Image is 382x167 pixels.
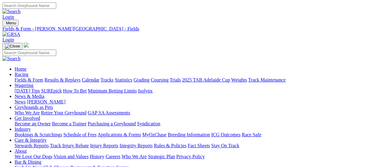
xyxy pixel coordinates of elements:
div: Greyhounds as Pets [15,110,380,116]
a: How To Bet [63,88,87,93]
a: Login [2,14,14,19]
a: Login [2,37,14,42]
a: Fields & Form [15,77,43,82]
a: News [15,99,26,104]
input: Search [2,50,56,56]
a: Privacy Policy [176,154,205,159]
img: Close [5,44,20,49]
a: Integrity Reports [119,143,153,148]
a: Careers [105,154,120,159]
a: Fact Sheets [188,143,210,148]
a: Isolynx [138,88,153,93]
div: About [15,154,380,159]
a: Home [15,66,26,71]
a: 2025 TAB Adelaide Cup [182,77,230,82]
a: Trials [170,77,181,82]
a: Minimum Betting Limits [88,88,137,93]
a: SUREpick [41,88,62,93]
div: Get Involved [15,121,380,127]
a: Coursing [151,77,169,82]
img: Search [2,9,21,14]
div: Care & Integrity [15,143,380,148]
a: Who We Are [122,154,147,159]
a: Get Involved [15,116,40,121]
a: Applications & Forms [98,132,141,137]
a: Statistics [115,77,132,82]
a: Become an Owner [15,121,51,126]
a: Results & Replays [44,77,81,82]
a: Rules & Policies [154,143,187,148]
a: News & Media [15,94,44,99]
img: Search [2,56,21,61]
a: Racing [15,72,28,77]
a: Fields & Form - [PERSON_NAME][GEOGRAPHIC_DATA] - Fields [2,26,380,32]
a: Tracks [101,77,114,82]
a: Become a Trainer [52,121,87,126]
div: Racing [15,77,380,83]
button: Toggle navigation [2,20,19,26]
a: History [90,154,104,159]
a: Race Safe [242,132,261,137]
a: Vision and Values [53,154,88,159]
a: Who We Are [15,110,40,115]
a: Bar & Dining [15,159,41,165]
a: [PERSON_NAME] [27,99,65,104]
a: Industry [15,127,31,132]
a: Injury Reports [90,143,118,148]
a: Bookings & Scratchings [15,132,62,137]
a: Stewards Reports [15,143,49,148]
a: About [15,148,27,154]
span: Menu [6,21,16,25]
img: logo-grsa-white.png [24,43,29,47]
a: Breeding Information [168,132,210,137]
a: [DATE] Tips [15,88,40,93]
input: Search [2,2,56,9]
a: GAP SA Assessments [88,110,130,115]
a: We Love Our Dogs [15,154,52,159]
a: Retire Your Greyhound [41,110,87,115]
a: Care & Integrity [15,137,47,143]
img: GRSA [2,32,20,37]
a: Schedule of Fees [63,132,96,137]
a: Wagering [15,83,33,88]
a: Syndication [137,121,160,126]
a: ICG Outcomes [211,132,240,137]
button: Toggle navigation [2,43,22,50]
a: Stay On Track [211,143,239,148]
a: Grading [134,77,150,82]
a: Purchasing a Greyhound [88,121,136,126]
div: News & Media [15,99,380,105]
a: Track Maintenance [248,77,286,82]
a: Track Injury Rebate [50,143,89,148]
a: Calendar [82,77,99,82]
a: Weights [231,77,247,82]
a: Strategic Plan [148,154,175,159]
a: Greyhounds as Pets [15,105,53,110]
div: Industry [15,132,380,137]
div: Wagering [15,88,380,94]
a: MyOzChase [142,132,167,137]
